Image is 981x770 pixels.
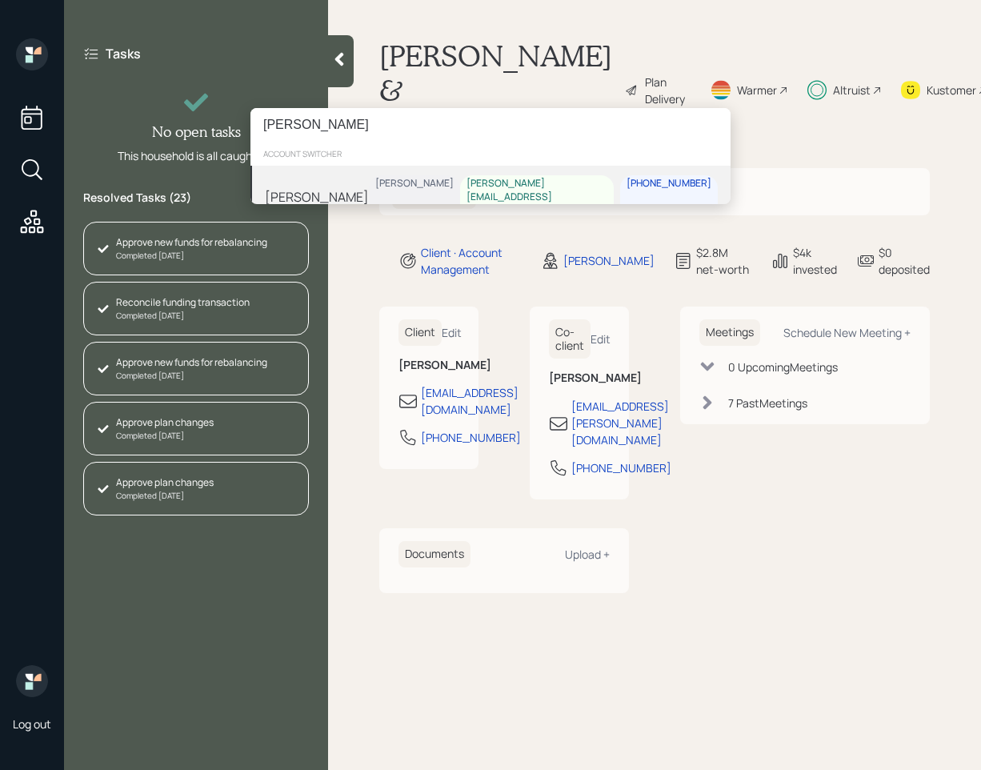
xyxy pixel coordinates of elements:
div: [PERSON_NAME][EMAIL_ADDRESS][DOMAIN_NAME] [466,177,607,217]
div: [PERSON_NAME] [265,187,369,207]
div: [PHONE_NUMBER] [627,177,711,190]
div: account switcher [250,142,731,166]
div: [PERSON_NAME] [375,177,454,190]
input: Type a command or search… [250,108,731,142]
